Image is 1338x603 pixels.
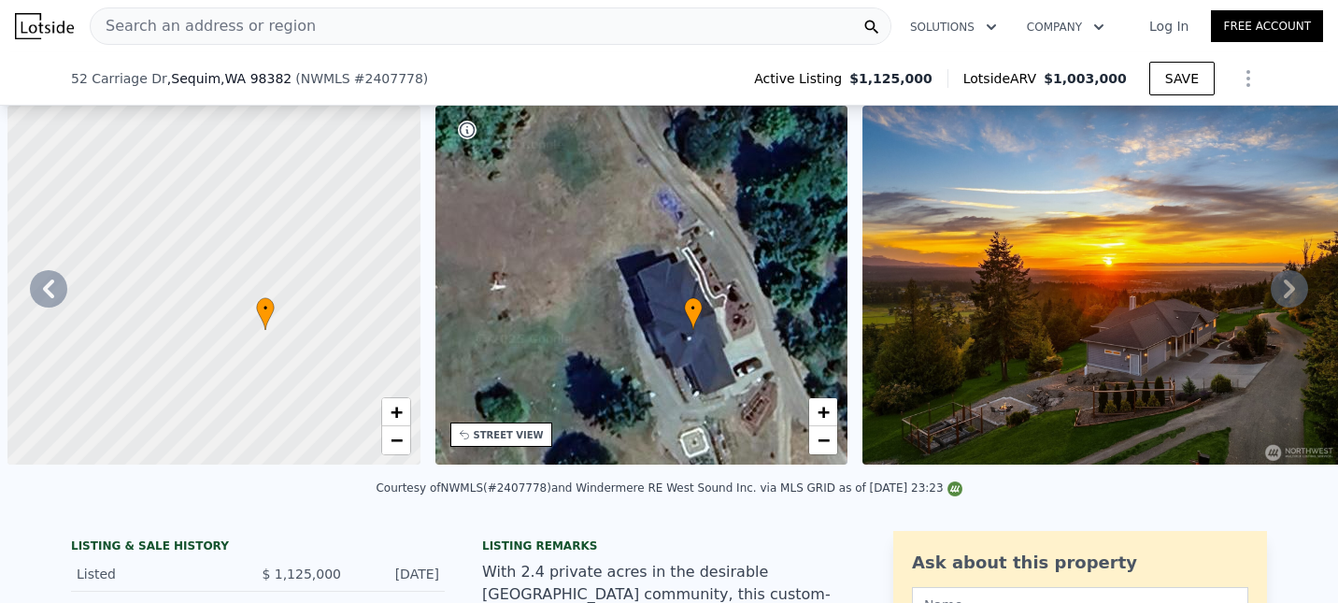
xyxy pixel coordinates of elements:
button: Company [1012,10,1119,44]
span: $ 1,125,000 [262,567,341,581]
span: $1,003,000 [1044,71,1127,86]
span: • [256,300,275,317]
span: # 2407778 [354,71,423,86]
span: Lotside ARV [963,69,1044,88]
div: Listed [77,565,243,583]
span: − [390,428,402,452]
div: [DATE] [356,565,439,583]
span: • [684,300,703,317]
div: • [684,297,703,330]
span: Active Listing [754,69,849,88]
a: Zoom in [382,398,410,426]
a: Zoom in [809,398,837,426]
div: STREET VIEW [474,428,544,442]
span: , WA 98382 [221,71,292,86]
span: NWMLS [301,71,350,86]
button: SAVE [1149,62,1215,95]
span: − [818,428,830,452]
span: + [818,400,830,424]
span: Search an address or region [91,15,316,37]
span: 52 Carriage Dr [71,69,167,88]
span: + [390,400,402,424]
div: • [256,297,275,330]
span: $1,125,000 [849,69,932,88]
a: Zoom out [809,426,837,454]
span: , Sequim [167,69,292,88]
button: Show Options [1230,60,1267,97]
a: Log In [1127,17,1211,36]
a: Zoom out [382,426,410,454]
div: Courtesy of NWMLS (#2407778) and Windermere RE West Sound Inc. via MLS GRID as of [DATE] 23:23 [376,481,961,495]
a: Free Account [1211,10,1323,42]
div: ( ) [295,69,428,88]
div: Listing remarks [482,538,856,553]
button: Solutions [895,10,1012,44]
div: Ask about this property [912,550,1248,576]
img: Lotside [15,13,74,39]
img: NWMLS Logo [947,481,962,496]
div: LISTING & SALE HISTORY [71,538,445,557]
